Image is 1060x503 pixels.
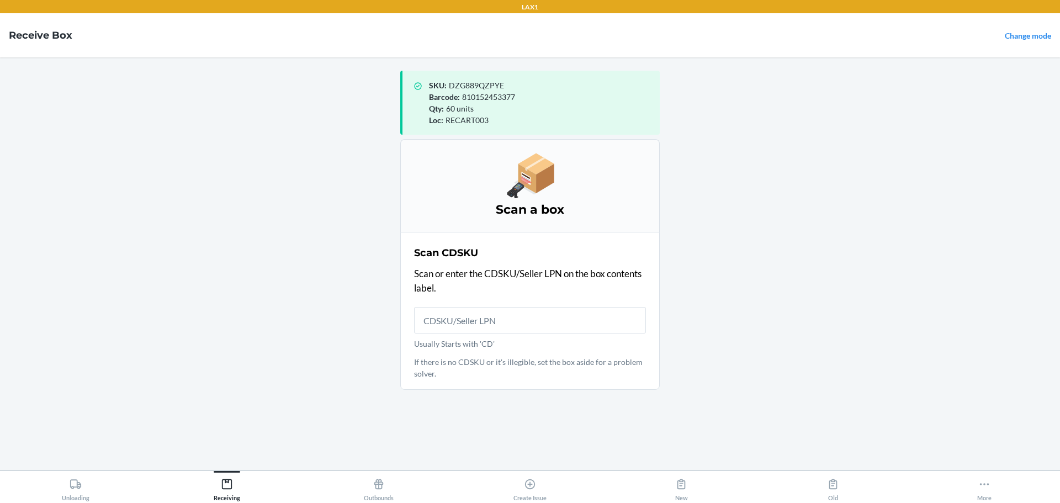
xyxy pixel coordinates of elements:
[9,28,72,43] h4: Receive Box
[414,201,646,219] h3: Scan a box
[446,115,489,125] span: RECART003
[214,474,240,501] div: Receiving
[522,2,538,12] p: LAX1
[449,81,504,90] span: DZG889QZPYE
[1005,31,1051,40] a: Change mode
[462,92,515,102] span: 810152453377
[429,104,444,113] span: Qty :
[513,474,547,501] div: Create Issue
[151,471,303,501] button: Receiving
[414,246,478,260] h2: Scan CDSKU
[303,471,454,501] button: Outbounds
[429,115,443,125] span: Loc :
[606,471,757,501] button: New
[414,307,646,333] input: Usually Starts with 'CD'
[62,474,89,501] div: Unloading
[414,267,646,295] p: Scan or enter the CDSKU/Seller LPN on the box contents label.
[414,338,646,350] p: Usually Starts with 'CD'
[414,356,646,379] p: If there is no CDSKU or it's illegible, set the box aside for a problem solver.
[446,104,474,113] span: 60 units
[827,474,839,501] div: Old
[364,474,394,501] div: Outbounds
[429,92,460,102] span: Barcode :
[909,471,1060,501] button: More
[675,474,688,501] div: New
[429,81,447,90] span: SKU :
[454,471,606,501] button: Create Issue
[757,471,908,501] button: Old
[977,474,992,501] div: More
